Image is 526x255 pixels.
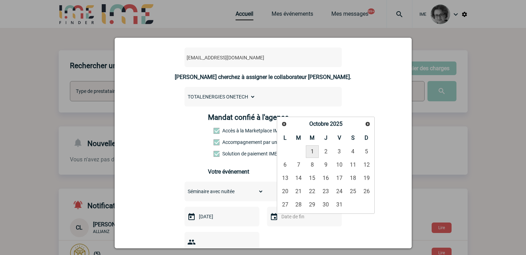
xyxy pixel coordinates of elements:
a: 7 [292,159,305,171]
input: Date de début [197,212,245,221]
a: 9 [319,159,332,171]
label: Conformité aux process achat client, Prise en charge de la facturation, Mutualisation de plusieur... [214,151,244,156]
p: [PERSON_NAME] cherchez à assigner le collaborateur [PERSON_NAME]. [175,74,351,80]
a: 14 [292,172,305,184]
a: 27 [279,198,291,211]
span: Suivant [365,121,370,127]
h3: Votre événement [208,168,318,175]
a: 28 [292,198,305,211]
span: 2025 [330,121,343,127]
span: Vendredi [338,134,341,141]
a: 3 [333,145,346,158]
a: 21 [292,185,305,198]
span: aurelie.poyet@totalenergies.com [184,53,306,63]
a: 20 [279,185,291,198]
a: 8 [306,159,319,171]
a: 17 [333,172,346,184]
a: 13 [279,172,291,184]
a: 2 [319,145,332,158]
a: 4 [346,145,359,158]
span: Samedi [351,134,355,141]
a: 16 [319,172,332,184]
a: 19 [360,172,373,184]
a: 31 [333,198,346,211]
a: 29 [306,198,319,211]
label: Accès à la Marketplace IME [214,128,244,133]
a: 26 [360,185,373,198]
a: 1 [306,145,319,158]
a: 30 [319,198,332,211]
a: 6 [279,159,291,171]
a: 5 [360,145,373,158]
a: 22 [306,185,319,198]
span: Lundi [283,134,287,141]
span: Jeudi [324,134,327,141]
h4: Mandat confié à l'agence [208,113,289,122]
a: 24 [333,185,346,198]
a: 23 [319,185,332,198]
span: Mardi [296,134,301,141]
a: 18 [346,172,359,184]
span: Octobre [309,121,329,127]
a: 10 [333,159,346,171]
span: Mercredi [310,134,315,141]
a: 25 [346,185,359,198]
a: 11 [346,159,359,171]
span: Précédent [281,121,287,127]
a: 12 [360,159,373,171]
input: Date de fin [280,212,328,221]
a: Précédent [279,119,289,129]
a: Suivant [362,119,373,129]
a: 15 [306,172,319,184]
label: Prestation payante [214,139,244,145]
span: Dimanche [365,134,368,141]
